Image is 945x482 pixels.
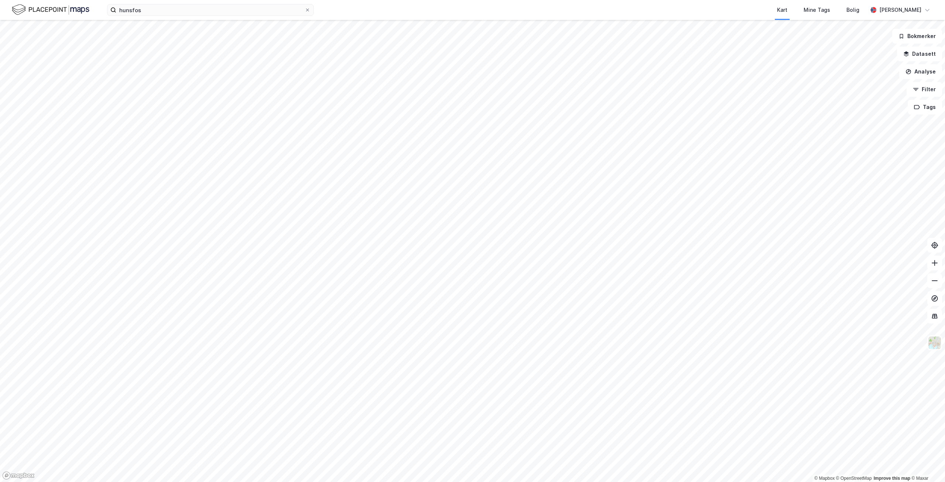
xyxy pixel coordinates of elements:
[908,447,945,482] div: Kontrollprogram for chat
[12,3,89,16] img: logo.f888ab2527a4732fd821a326f86c7f29.svg
[836,476,872,481] a: OpenStreetMap
[928,336,942,350] img: Z
[814,476,835,481] a: Mapbox
[846,6,859,14] div: Bolig
[907,82,942,97] button: Filter
[899,64,942,79] button: Analyse
[908,447,945,482] iframe: Chat Widget
[908,100,942,114] button: Tags
[892,29,942,44] button: Bokmerker
[804,6,830,14] div: Mine Tags
[897,47,942,61] button: Datasett
[116,4,305,16] input: Søk på adresse, matrikkel, gårdeiere, leietakere eller personer
[2,471,35,480] a: Mapbox homepage
[879,6,921,14] div: [PERSON_NAME]
[777,6,787,14] div: Kart
[874,476,910,481] a: Improve this map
